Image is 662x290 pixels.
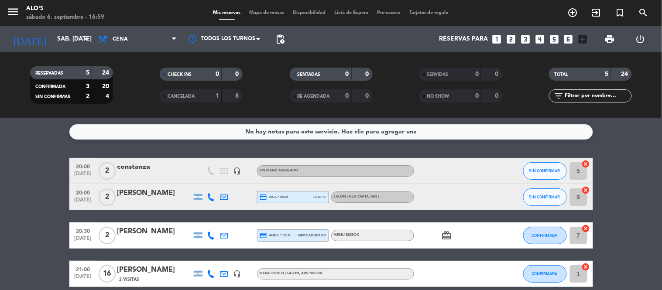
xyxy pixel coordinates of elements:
span: Tarjetas de regalo [405,10,453,15]
span: Sin menú asignado [260,169,298,172]
span: MENÚ CORTO | SALÓN [260,272,322,275]
span: 20:30 [72,225,94,235]
i: headset_mic [233,270,241,278]
span: [DATE] [72,235,94,246]
div: [PERSON_NAME] [117,226,192,237]
i: looks_two [505,34,517,45]
i: looks_one [491,34,502,45]
span: 2 [99,162,116,180]
span: , ARS 100000 [300,272,322,275]
i: looks_3 [520,34,531,45]
span: [DATE] [72,274,94,284]
strong: 5 [605,71,609,77]
span: RE AGENDADA [298,94,330,99]
div: Alo's [26,4,104,13]
strong: 24 [621,71,630,77]
span: Disponibilidad [288,10,330,15]
strong: 2 [86,93,89,99]
button: SIN CONFIRMAR [523,162,567,180]
i: search [638,7,649,18]
i: arrow_drop_down [81,34,92,44]
span: Lista de Espera [330,10,373,15]
i: looks_4 [534,34,545,45]
span: TOTAL [554,72,568,77]
i: looks_6 [563,34,574,45]
strong: 20 [102,83,111,89]
i: headset_mic [233,167,241,175]
button: menu [7,5,20,21]
span: [DATE] [72,171,94,181]
strong: 3 [86,83,89,89]
button: SIN CONFIRMAR [523,188,567,206]
i: filter_list [553,91,564,101]
button: CONFIRMADA [523,265,567,283]
i: cancel [582,160,590,168]
i: looks_5 [549,34,560,45]
div: [PERSON_NAME] [117,188,192,199]
span: SIN CONFIRMAR [529,168,560,173]
strong: 8 [236,93,241,99]
strong: 0 [475,93,479,99]
span: CHECK INS [168,72,192,77]
strong: 0 [495,71,500,77]
span: print [605,34,615,44]
span: , ARS | [369,195,380,198]
span: pending_actions [275,34,285,44]
span: 2 Visitas [120,276,140,283]
strong: 0 [216,71,219,77]
strong: 0 [346,93,349,99]
span: 2 [99,188,116,206]
span: CONFIRMADA [532,271,558,276]
i: power_settings_new [635,34,645,44]
span: stripe [314,194,326,200]
i: exit_to_app [591,7,602,18]
span: SERVIDAS [427,72,449,77]
strong: 24 [102,70,111,76]
span: SALON | A LA CARTA [334,195,380,198]
span: 2 [99,227,116,244]
span: SIN CONFIRMAR [35,95,70,99]
div: constanza [117,161,192,173]
i: credit_card [260,232,268,239]
span: SENTADAS [298,72,321,77]
span: 21:00 [72,264,94,274]
input: Filtrar por nombre... [564,91,631,101]
span: SIN CONFIRMAR [529,194,560,199]
i: card_giftcard [442,230,452,241]
i: credit_card [260,193,268,201]
strong: 5 [86,70,89,76]
span: CONFIRMADA [532,233,558,238]
div: sábado 6. septiembre - 16:59 [26,13,104,22]
i: add_circle_outline [568,7,578,18]
div: [PERSON_NAME] [117,264,192,276]
span: amex * 1015 [260,232,290,239]
strong: 0 [346,71,349,77]
span: RESERVADAS [35,71,63,75]
strong: 1 [216,93,219,99]
span: Mapa de mesas [245,10,288,15]
i: add_box [577,34,589,45]
strong: 0 [365,71,370,77]
strong: 0 [495,93,500,99]
strong: 0 [365,93,370,99]
div: No hay notas para este servicio. Haz clic para agregar una [245,127,417,137]
span: CANCELADA [168,94,195,99]
strong: 0 [236,71,241,77]
i: cancel [582,263,590,271]
span: 16 [99,265,116,283]
i: turned_in_not [615,7,625,18]
span: Reservas para [439,36,488,43]
span: Mis reservas [209,10,245,15]
span: MENU BIGBOX [334,233,360,237]
i: menu [7,5,20,18]
span: CONFIRMADA [35,85,65,89]
span: Cena [113,36,128,42]
span: 20:00 [72,187,94,197]
span: mercadopago [298,232,326,238]
span: visa * 9538 [260,193,288,201]
i: cancel [582,224,590,233]
span: 20:00 [72,161,94,171]
div: LOG OUT [625,26,655,52]
strong: 0 [475,71,479,77]
span: NO SHOW [427,94,449,99]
